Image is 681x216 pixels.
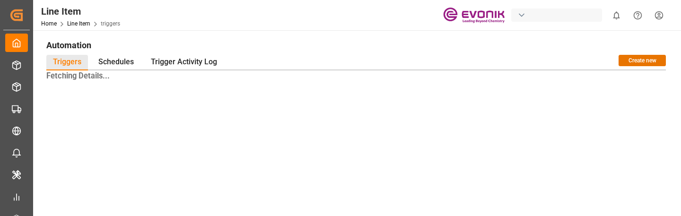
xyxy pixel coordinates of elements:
[41,20,57,27] a: Home
[46,55,88,70] div: Triggers
[46,37,666,53] h1: Automation
[41,4,120,18] div: Line Item
[92,55,140,70] div: Schedules
[67,20,90,27] a: Line Item
[619,55,666,66] button: Create new
[46,70,666,82] h3: Fetching Details...
[606,5,627,26] button: show 0 new notifications
[627,5,648,26] button: Help Center
[144,55,224,70] div: Trigger Activity Log
[443,7,505,24] img: Evonik-brand-mark-Deep-Purple-RGB.jpeg_1700498283.jpeg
